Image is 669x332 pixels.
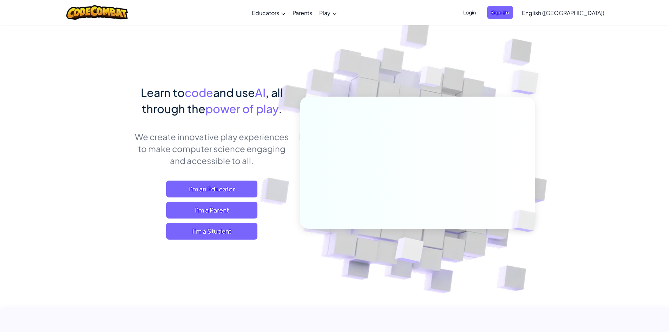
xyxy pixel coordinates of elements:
span: AI [255,85,265,99]
img: Overlap cubes [378,222,440,281]
a: Play [316,3,340,22]
span: power of play [205,102,278,116]
a: I'm an Educator [166,181,257,197]
a: I'm a Parent [166,202,257,219]
a: Parents [289,3,316,22]
a: English ([GEOGRAPHIC_DATA]) [518,3,608,22]
button: I'm a Student [166,223,257,240]
img: CodeCombat logo [66,5,128,20]
img: Overlap cubes [497,53,558,112]
span: code [185,85,213,99]
span: Learn to [141,85,185,99]
span: English ([GEOGRAPHIC_DATA]) [522,9,604,17]
img: Overlap cubes [406,52,457,105]
button: Sign Up [487,6,513,19]
span: and use [213,85,255,99]
a: Educators [248,3,289,22]
span: . [278,102,282,116]
span: Play [319,9,330,17]
button: Login [459,6,480,19]
p: We create innovative play experiences to make computer science engaging and accessible to all. [135,131,289,167]
span: Educators [252,9,279,17]
img: Overlap cubes [500,195,553,247]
